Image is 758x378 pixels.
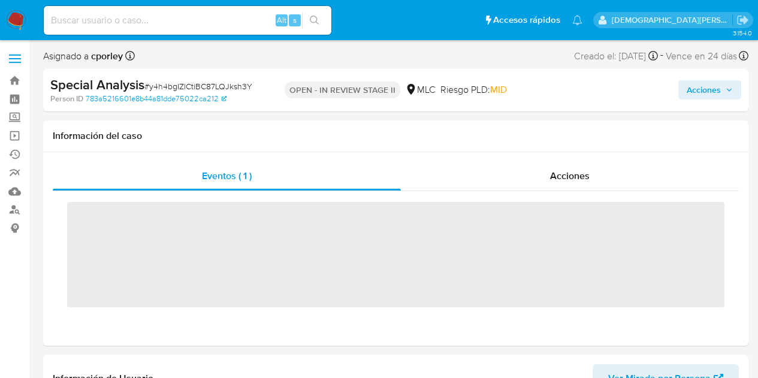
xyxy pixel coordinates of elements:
[67,202,724,307] span: ‌
[50,75,144,94] b: Special Analysis
[44,13,331,28] input: Buscar usuario o caso...
[43,50,123,63] span: Asignado a
[302,12,327,29] button: search-icon
[53,130,739,142] h1: Información del caso
[86,93,227,104] a: 783a5216601e8b44a81dde75022ca212
[574,48,658,64] div: Creado el: [DATE]
[666,50,737,63] span: Vence en 24 días
[50,93,83,104] b: Person ID
[405,83,436,96] div: MLC
[202,169,252,183] span: Eventos ( 1 )
[612,14,733,26] p: cristian.porley@mercadolibre.com
[277,14,286,26] span: Alt
[144,80,252,92] span: # y4h4bgIZlCtiBC87LQJksh3Y
[660,48,663,64] span: -
[285,81,400,98] p: OPEN - IN REVIEW STAGE II
[687,80,721,99] span: Acciones
[736,14,749,26] a: Salir
[550,169,590,183] span: Acciones
[440,83,507,96] span: Riesgo PLD:
[572,15,582,25] a: Notificaciones
[490,83,507,96] span: MID
[678,80,741,99] button: Acciones
[493,14,560,26] span: Accesos rápidos
[89,49,123,63] b: cporley
[293,14,297,26] span: s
